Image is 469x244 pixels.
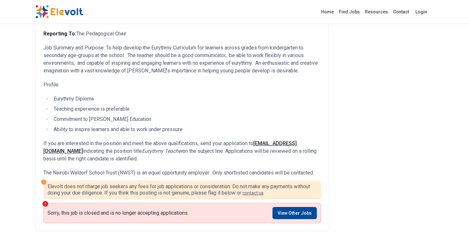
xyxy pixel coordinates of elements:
[43,31,76,37] strong: Reporting To:
[391,7,412,17] a: Contact
[318,7,336,17] a: Home
[48,210,189,216] p: Sorry, this job is closed and is no longer accepting applications.
[43,81,321,89] p: Profile:
[52,115,321,123] li: Commitment to [PERSON_NAME] Education
[43,30,321,38] p: The Pedagogical Chair
[437,213,469,244] iframe: Chat Widget
[48,183,317,196] p: Elevolt does not charge job seekers any fees for job applications or consideration. Do not make a...
[242,190,264,196] a: contact us
[52,105,321,113] li: Teaching experience is preferable
[52,126,321,133] li: Ability to inspire learners and able to work under pressure
[43,140,321,163] p: If you are interested in the position and meet the above qualifications, send your application to...
[43,44,321,75] p: Job Summary and Purpose: To help develop the Eurythmy Curriculum for learners across grades from ...
[142,148,182,154] em: Eurythmy Teacher
[362,7,391,17] a: Resources
[412,5,431,18] a: Login
[272,207,317,219] a: View Other Jobs
[35,5,83,18] img: Elevolt
[336,7,362,17] a: Find Jobs
[43,169,321,177] p: The Nairobi Waldorf School Trust (NWST) is an equal opportunity employer. Only shortlisted candid...
[52,95,321,103] li: Eurythmy Diploma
